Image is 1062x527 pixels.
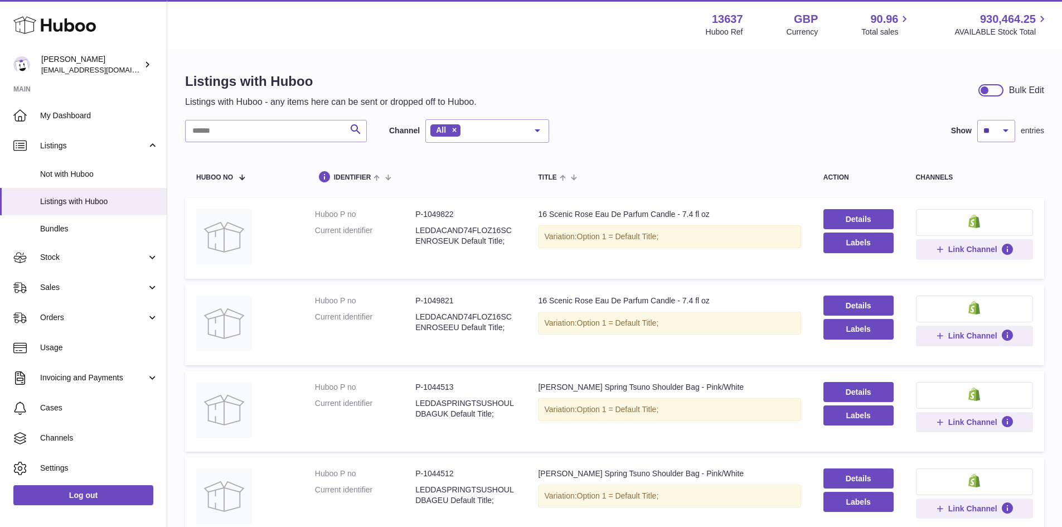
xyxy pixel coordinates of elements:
[315,468,415,479] dt: Huboo P no
[948,417,997,427] span: Link Channel
[948,244,997,254] span: Link Channel
[196,468,252,524] img: LEDDA Spring Tsuno Shoulder Bag - Pink/White
[315,485,415,506] dt: Current identifier
[954,27,1049,37] span: AVAILABLE Stock Total
[823,296,894,316] a: Details
[538,209,801,220] div: 16 Scenic Rose Eau De Parfum Candle - 7.4 fl oz
[185,72,477,90] h1: Listings with Huboo
[823,382,894,402] a: Details
[577,405,659,414] span: Option 1 = Default Title;
[916,326,1033,346] button: Link Channel
[334,174,371,181] span: identifier
[40,463,158,473] span: Settings
[538,382,801,393] div: [PERSON_NAME] Spring Tsuno Shoulder Bag - Pink/White
[1009,84,1044,96] div: Bulk Edit
[980,12,1036,27] span: 930,464.25
[40,110,158,121] span: My Dashboard
[968,388,980,401] img: shopify-small.png
[40,433,158,443] span: Channels
[13,485,153,505] a: Log out
[861,12,911,37] a: 90.96 Total sales
[436,125,446,134] span: All
[415,296,516,306] dd: P-1049821
[41,54,142,75] div: [PERSON_NAME]
[968,474,980,487] img: shopify-small.png
[823,319,894,339] button: Labels
[861,27,911,37] span: Total sales
[538,468,801,479] div: [PERSON_NAME] Spring Tsuno Shoulder Bag - Pink/White
[315,296,415,306] dt: Huboo P no
[538,225,801,248] div: Variation:
[415,398,516,419] dd: LEDDASPRINGTSUSHOULDBAGUK Default Title;
[415,312,516,333] dd: LEDDACAND74FLOZ16SCENROSEEU Default Title;
[40,196,158,207] span: Listings with Huboo
[823,233,894,253] button: Labels
[40,169,158,180] span: Not with Huboo
[415,468,516,479] dd: P-1044512
[577,318,659,327] span: Option 1 = Default Title;
[577,232,659,241] span: Option 1 = Default Title;
[40,252,147,263] span: Stock
[315,312,415,333] dt: Current identifier
[787,27,818,37] div: Currency
[389,125,420,136] label: Channel
[538,398,801,421] div: Variation:
[954,12,1049,37] a: 930,464.25 AVAILABLE Stock Total
[196,174,233,181] span: Huboo no
[315,398,415,419] dt: Current identifier
[916,412,1033,432] button: Link Channel
[40,312,147,323] span: Orders
[13,56,30,73] img: internalAdmin-13637@internal.huboo.com
[196,296,252,351] img: 16 Scenic Rose Eau De Parfum Candle - 7.4 fl oz
[40,342,158,353] span: Usage
[538,174,556,181] span: title
[706,27,743,37] div: Huboo Ref
[315,225,415,246] dt: Current identifier
[315,382,415,393] dt: Huboo P no
[794,12,818,27] strong: GBP
[968,301,980,315] img: shopify-small.png
[196,382,252,438] img: LEDDA Spring Tsuno Shoulder Bag - Pink/White
[916,174,1033,181] div: channels
[823,468,894,489] a: Details
[538,296,801,306] div: 16 Scenic Rose Eau De Parfum Candle - 7.4 fl oz
[1021,125,1044,136] span: entries
[916,499,1033,519] button: Link Channel
[823,174,894,181] div: action
[712,12,743,27] strong: 13637
[40,373,147,383] span: Invoicing and Payments
[185,96,477,108] p: Listings with Huboo - any items here can be sent or dropped off to Huboo.
[538,312,801,335] div: Variation:
[41,65,164,74] span: [EMAIL_ADDRESS][DOMAIN_NAME]
[577,491,659,500] span: Option 1 = Default Title;
[196,209,252,265] img: 16 Scenic Rose Eau De Parfum Candle - 7.4 fl oz
[40,141,147,151] span: Listings
[948,504,997,514] span: Link Channel
[415,209,516,220] dd: P-1049822
[40,282,147,293] span: Sales
[415,485,516,506] dd: LEDDASPRINGTSUSHOULDBAGEU Default Title;
[823,492,894,512] button: Labels
[870,12,898,27] span: 90.96
[951,125,972,136] label: Show
[415,225,516,246] dd: LEDDACAND74FLOZ16SCENROSEUK Default Title;
[40,224,158,234] span: Bundles
[415,382,516,393] dd: P-1044513
[40,403,158,413] span: Cases
[315,209,415,220] dt: Huboo P no
[823,405,894,426] button: Labels
[916,239,1033,259] button: Link Channel
[823,209,894,229] a: Details
[948,331,997,341] span: Link Channel
[538,485,801,507] div: Variation:
[968,215,980,228] img: shopify-small.png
